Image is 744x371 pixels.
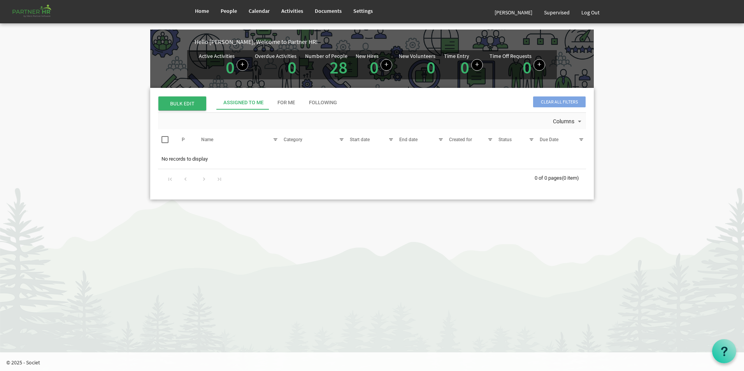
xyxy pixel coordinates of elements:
div: Number of People [305,53,347,59]
div: Go to last page [214,173,225,184]
div: Activities assigned to you for which the Due Date is passed [255,53,298,76]
div: For Me [277,99,295,107]
span: BULK EDIT [158,96,206,110]
span: Documents [315,7,342,14]
div: Go to previous page [180,173,191,184]
div: Volunteer hired in the last 7 days [399,53,437,76]
div: Following [309,99,337,107]
span: Columns [552,117,575,126]
div: Total number of active people in Partner HR [305,53,349,76]
a: Log hours [471,59,483,71]
div: Go to next page [199,173,209,184]
div: Active Activities [199,53,235,59]
div: New Hires [356,53,379,59]
a: 28 [330,56,347,78]
div: Number of Time Entries [444,53,483,76]
span: Status [498,137,512,142]
span: (0 item) [562,175,579,181]
span: End date [399,137,418,142]
a: 0 [288,56,297,78]
a: 0 [426,56,435,78]
div: Columns [551,113,585,129]
span: Activities [281,7,303,14]
span: Category [284,137,302,142]
span: People [221,7,237,14]
div: Time Off Requests [490,53,532,59]
span: 0 of 0 pages [535,175,562,181]
span: Supervised [544,9,570,16]
div: People hired in the last 7 days [356,53,392,76]
a: Add new person to Partner HR [381,59,392,71]
div: Number of active time off requests [490,53,545,76]
a: 0 [370,56,379,78]
span: P [182,137,185,142]
span: Clear all filters [533,96,586,107]
a: Create a new Activity [237,59,248,71]
span: Name [201,137,213,142]
a: Log Out [576,2,605,23]
div: Time Entry [444,53,469,59]
div: tab-header [216,96,644,110]
span: Settings [353,7,373,14]
button: Columns [551,117,585,127]
a: 0 [226,56,235,78]
a: [PERSON_NAME] [489,2,538,23]
span: Start date [350,137,370,142]
span: Home [195,7,209,14]
div: New Volunteers [399,53,435,59]
td: No records to display [158,152,586,166]
a: Supervised [538,2,576,23]
div: Assigned To Me [223,99,263,107]
span: Due Date [540,137,558,142]
div: 0 of 0 pages (0 item) [535,169,586,185]
span: Created for [449,137,472,142]
div: Overdue Activities [255,53,297,59]
div: Number of active Activities in Partner HR [199,53,248,76]
a: 0 [523,56,532,78]
span: Calendar [249,7,270,14]
div: Hello [PERSON_NAME], Welcome to Partner HR! [195,37,594,46]
p: © 2025 - Societ [6,359,744,366]
a: 0 [460,56,469,78]
a: Create a new time off request [533,59,545,71]
div: Go to first page [165,173,175,184]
